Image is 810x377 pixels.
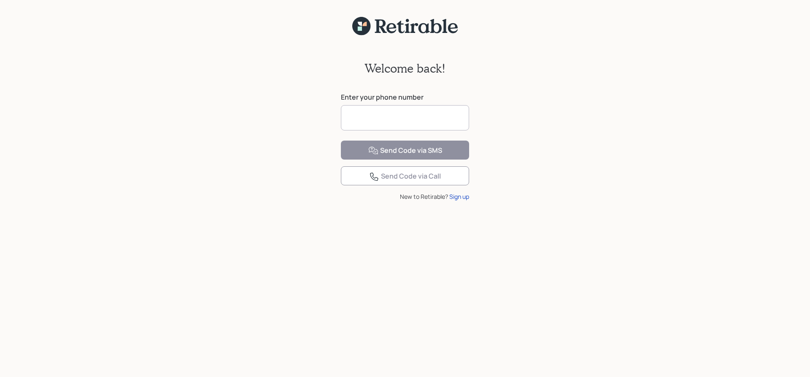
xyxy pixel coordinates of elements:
button: Send Code via SMS [341,141,469,160]
div: Sign up [449,192,469,201]
div: Send Code via Call [369,171,441,182]
div: Send Code via SMS [368,146,442,156]
h2: Welcome back! [364,61,445,76]
div: New to Retirable? [341,192,469,201]
label: Enter your phone number [341,92,469,102]
button: Send Code via Call [341,166,469,185]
